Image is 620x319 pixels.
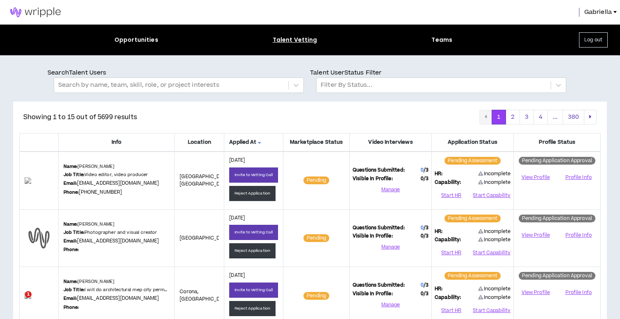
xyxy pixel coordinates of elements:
[435,285,442,293] span: HR:
[478,170,511,178] span: Incomplete
[64,189,79,195] b: Phone:
[64,238,77,244] b: Email:
[514,133,601,152] th: Profile Status
[64,278,115,285] p: [PERSON_NAME]
[303,234,329,242] sup: Pending
[79,189,122,196] a: [PHONE_NUMBER]
[353,299,429,311] button: Manage
[435,189,468,201] button: Start HR
[64,229,84,235] b: Job Title:
[478,285,511,293] span: Incomplete
[350,133,432,152] th: Video Interviews
[23,112,137,122] p: Showing 1 to 15 out of 5699 results
[424,233,429,240] span: / 3
[444,215,501,222] sup: Pending Assessment
[8,291,28,311] iframe: Intercom live chat
[435,170,442,178] span: HR:
[64,247,79,253] b: Phone:
[478,179,511,186] span: Incomplete
[435,304,468,317] button: Start HR
[25,177,53,184] img: WtdGqG676ZBAArQmmFjQncaTKB8q0MQLXSTEmjqV.png
[64,172,84,178] b: Job Title:
[579,32,608,48] button: Log out
[353,183,429,196] button: Manage
[473,247,511,259] button: Start Capability
[64,221,115,228] p: [PERSON_NAME]
[64,304,79,310] b: Phone:
[229,167,278,183] button: Invite to Vetting Call
[229,243,276,258] button: Reject Application
[424,167,429,174] span: / 3
[547,110,563,124] button: ...
[473,304,511,317] button: Start Capability
[114,36,158,44] div: Opportunities
[353,241,429,253] button: Manage
[64,295,77,301] b: Email:
[303,292,329,300] sup: Pending
[180,173,232,188] span: [GEOGRAPHIC_DATA] , [GEOGRAPHIC_DATA]
[584,8,612,17] span: Gabriella
[435,294,461,301] span: Capability:
[58,133,175,152] th: Info
[77,295,159,302] a: [EMAIL_ADDRESS][DOMAIN_NAME]
[180,235,230,242] span: [GEOGRAPHIC_DATA]
[353,282,405,289] span: Questions Submitted:
[229,215,278,222] p: [DATE]
[229,272,278,279] p: [DATE]
[517,228,554,242] a: View Profile
[424,282,429,289] span: / 3
[229,157,278,164] p: [DATE]
[421,233,429,240] span: 0
[435,179,461,186] span: Capability:
[421,224,424,231] span: 0
[353,233,393,240] span: Visible In Profile:
[229,301,276,316] button: Reject Application
[533,110,548,124] button: 4
[432,133,514,152] th: Application Status
[64,180,77,186] b: Email:
[77,180,159,187] a: [EMAIL_ADDRESS][DOMAIN_NAME]
[180,288,230,303] span: Corona , [GEOGRAPHIC_DATA]
[478,228,511,235] span: Incomplete
[560,287,597,299] button: Profile Info
[353,224,405,232] span: Questions Submitted:
[560,172,597,184] button: Profile Info
[229,225,278,240] button: Invite to Vetting Call
[310,68,572,77] p: Talent User Status Filter
[64,163,78,170] b: Name:
[479,110,597,124] nav: pagination
[519,157,595,165] sup: Pending Application Approval
[431,36,452,44] div: Teams
[444,272,501,280] sup: Pending Assessment
[64,287,84,293] b: Job Title:
[421,290,429,298] span: 0
[229,283,278,298] button: Invite to Vetting Call
[444,157,501,165] sup: Pending Assessment
[64,278,78,285] b: Name:
[421,175,429,183] span: 0
[435,228,442,235] span: HR:
[517,285,554,300] a: View Profile
[435,236,461,244] span: Capability:
[353,175,393,183] span: Visible In Profile:
[506,110,520,124] button: 2
[77,238,159,244] a: [EMAIL_ADDRESS][DOMAIN_NAME]
[519,272,595,280] sup: Pending Application Approval
[424,224,429,231] span: / 3
[64,229,157,236] p: Photographer and visual creator
[353,290,393,298] span: Visible In Profile:
[353,167,405,174] span: Questions Submitted:
[421,167,424,174] span: 0
[64,287,170,293] p: I will do architectural mep city permpt stamp f...
[175,133,224,152] th: Location
[478,294,511,301] span: Incomplete
[560,229,597,241] button: Profile Info
[492,110,506,124] button: 1
[64,163,115,170] p: [PERSON_NAME]
[25,292,53,299] img: hP2uBhDYkzP57LWKkLbVvyiS5BkwhdzC1RIlUzkY.png
[517,170,554,185] a: View Profile
[478,236,511,243] span: Incomplete
[48,68,310,77] p: Search Talent Users
[229,186,276,201] button: Reject Application
[421,282,424,289] span: 0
